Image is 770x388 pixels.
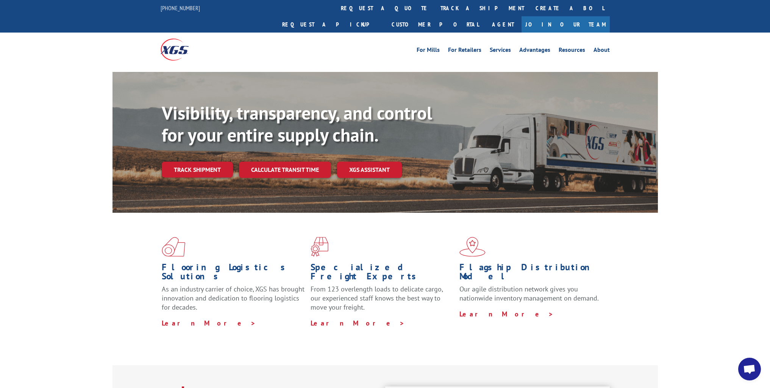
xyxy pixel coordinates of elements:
[311,237,328,257] img: xgs-icon-focused-on-flooring-red
[522,16,610,33] a: Join Our Team
[239,162,331,178] a: Calculate transit time
[417,47,440,55] a: For Mills
[161,4,200,12] a: [PHONE_NUMBER]
[459,285,599,302] span: Our agile distribution network gives you nationwide inventory management on demand.
[519,47,550,55] a: Advantages
[490,47,511,55] a: Services
[311,285,454,318] p: From 123 overlength loads to delicate cargo, our experienced staff knows the best way to move you...
[337,162,402,178] a: XGS ASSISTANT
[448,47,481,55] a: For Retailers
[594,47,610,55] a: About
[162,101,432,146] b: Visibility, transparency, and control for your entire supply chain.
[162,237,185,257] img: xgs-icon-total-supply-chain-intelligence-red
[162,285,305,312] span: As an industry carrier of choice, XGS has brought innovation and dedication to flooring logistics...
[276,16,386,33] a: Request a pickup
[484,16,522,33] a: Agent
[459,310,554,318] a: Learn More >
[386,16,484,33] a: Customer Portal
[162,319,256,327] a: Learn More >
[738,358,761,380] a: Open chat
[559,47,585,55] a: Resources
[459,237,486,257] img: xgs-icon-flagship-distribution-model-red
[162,263,305,285] h1: Flooring Logistics Solutions
[311,319,405,327] a: Learn More >
[311,263,454,285] h1: Specialized Freight Experts
[162,162,233,178] a: Track shipment
[459,263,603,285] h1: Flagship Distribution Model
